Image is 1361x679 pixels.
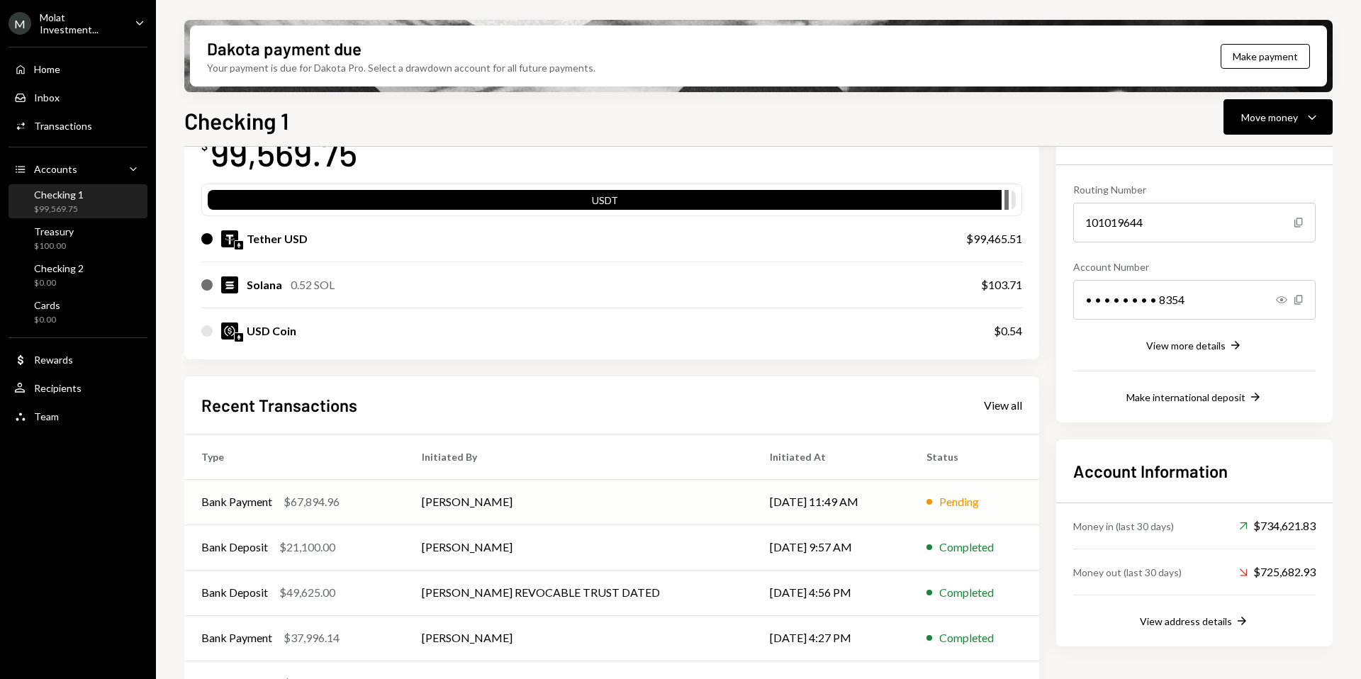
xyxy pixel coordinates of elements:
div: Home [34,63,60,75]
div: $99,465.51 [966,230,1022,247]
img: USDT [221,230,238,247]
td: [DATE] 4:56 PM [753,570,909,615]
th: Initiated At [753,434,909,479]
div: Money in (last 30 days) [1073,519,1174,534]
div: Bank Deposit [201,584,268,601]
button: Make payment [1221,44,1310,69]
a: Accounts [9,156,147,181]
img: ethereum-mainnet [235,241,243,249]
div: $67,894.96 [284,493,340,510]
td: [DATE] 4:27 PM [753,615,909,661]
a: Treasury$100.00 [9,221,147,255]
div: Inbox [34,91,60,103]
a: Checking 1$99,569.75 [9,184,147,218]
a: Home [9,56,147,82]
a: Transactions [9,113,147,138]
button: View more details [1146,338,1243,354]
div: Dakota payment due [207,37,362,60]
div: 0.52 SOL [291,276,335,293]
div: View more details [1146,339,1226,352]
div: USDT [208,193,1002,213]
div: Make international deposit [1126,391,1245,403]
img: SOL [221,276,238,293]
div: $734,621.83 [1239,517,1316,534]
a: Team [9,403,147,429]
a: Cards$0.00 [9,295,147,329]
div: Account Number [1073,259,1316,274]
div: Your payment is due for Dakota Pro. Select a drawdown account for all future payments. [207,60,595,75]
img: ethereum-mainnet [235,333,243,342]
div: $37,996.14 [284,629,340,646]
a: View all [984,397,1022,413]
h2: Account Information [1073,459,1316,483]
div: Rewards [34,354,73,366]
div: Checking 2 [34,262,84,274]
div: Solana [247,276,282,293]
th: Initiated By [405,434,753,479]
div: $49,625.00 [279,584,335,601]
div: $0.54 [994,322,1022,339]
td: [PERSON_NAME] [405,479,753,524]
div: 101019644 [1073,203,1316,242]
div: Completed [939,584,994,601]
div: Checking 1 [34,189,84,201]
div: Transactions [34,120,92,132]
button: View address details [1140,614,1249,629]
h2: Recent Transactions [201,393,357,417]
a: Inbox [9,84,147,110]
td: [PERSON_NAME] [405,524,753,570]
div: Bank Payment [201,493,272,510]
div: Team [34,410,59,422]
th: Status [909,434,1039,479]
div: Routing Number [1073,182,1316,197]
div: Molat Investment... [40,11,123,35]
div: Recipients [34,382,82,394]
button: Move money [1223,99,1333,135]
a: Rewards [9,347,147,372]
div: Money out (last 30 days) [1073,565,1182,580]
div: $100.00 [34,240,74,252]
div: Bank Payment [201,629,272,646]
div: Accounts [34,163,77,175]
div: $0.00 [34,277,84,289]
div: M [9,12,31,35]
div: Tether USD [247,230,308,247]
div: View all [984,398,1022,413]
div: Pending [939,493,979,510]
div: Move money [1241,110,1298,125]
td: [DATE] 11:49 AM [753,479,909,524]
div: View address details [1140,615,1232,627]
div: Bank Deposit [201,539,268,556]
div: Treasury [34,225,74,237]
div: $0.00 [34,314,60,326]
th: Type [184,434,405,479]
td: [DATE] 9:57 AM [753,524,909,570]
img: USDC [221,322,238,339]
button: Make international deposit [1126,390,1262,405]
div: Cards [34,299,60,311]
a: Checking 2$0.00 [9,258,147,292]
div: Completed [939,539,994,556]
td: [PERSON_NAME] [405,615,753,661]
div: $21,100.00 [279,539,335,556]
div: $725,682.93 [1239,563,1316,580]
div: 99,569.75 [211,130,357,175]
div: Completed [939,629,994,646]
h1: Checking 1 [184,106,289,135]
div: $99,569.75 [34,203,84,215]
td: [PERSON_NAME] REVOCABLE TRUST DATED [405,570,753,615]
div: $103.71 [981,276,1022,293]
div: • • • • • • • • 8354 [1073,280,1316,320]
a: Recipients [9,375,147,400]
div: USD Coin [247,322,296,339]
